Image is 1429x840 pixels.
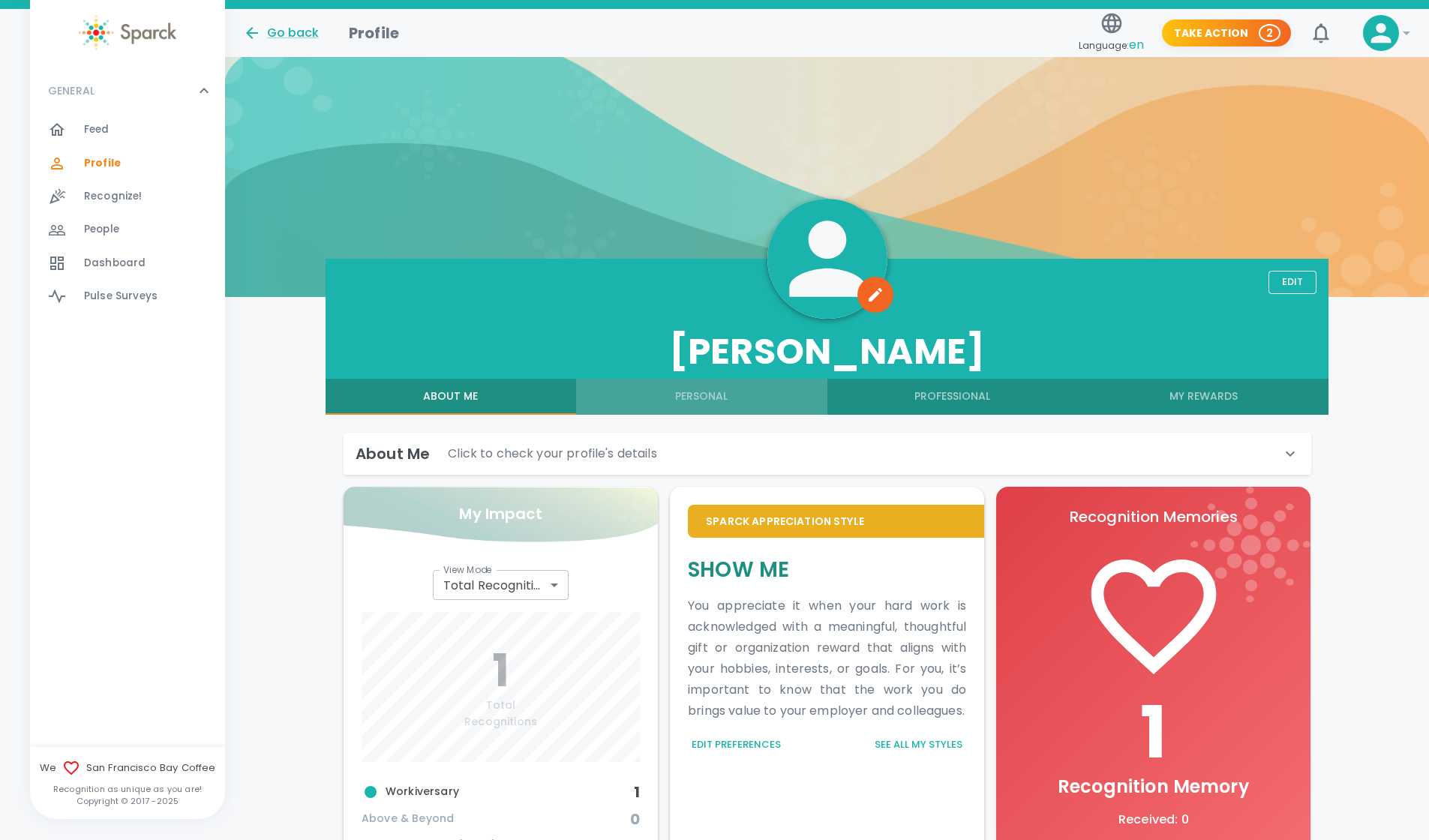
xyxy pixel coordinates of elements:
[634,780,640,804] h6: 1
[30,213,225,246] a: People
[326,379,576,415] button: About Me
[48,83,95,98] p: GENERAL
[871,733,966,757] button: See all my styles
[433,570,569,600] div: Total Recognitions
[1073,7,1150,60] button: Language:en
[84,289,158,304] span: Pulse Surveys
[30,759,225,777] span: We San Francisco Bay Coffee
[84,189,143,204] span: Recognize!
[448,445,657,463] p: Click to check your profile's details
[356,442,430,466] h6: About Me
[30,180,225,213] a: Recognize!
[688,556,966,583] h5: Show Me
[30,147,225,180] a: Profile
[1058,774,1250,799] span: Recognition Memory
[1268,271,1316,294] button: Edit
[84,256,146,271] span: Dashboard
[1078,379,1328,415] button: My Rewards
[1266,25,1273,40] p: 2
[1014,691,1292,775] h1: 1
[243,24,319,42] button: Go back
[706,514,966,529] p: Sparck Appreciation Style
[1014,505,1292,529] p: Recognition Memories
[362,811,630,827] span: Above & Beyond
[1162,19,1291,47] button: Take Action 2
[459,502,542,526] p: My Impact
[84,122,110,137] span: Feed
[344,433,1311,475] div: About MeClick to check your profile's details
[30,68,225,113] div: GENERAL
[827,379,1078,415] button: Professional
[326,379,1329,415] div: full width tabs
[30,795,225,807] p: Copyright © 2017 - 2025
[84,222,119,237] span: People
[30,15,225,50] a: Sparck logo
[1190,487,1310,602] img: logo
[576,379,827,415] button: Personal
[79,15,176,50] img: Sparck logo
[30,247,225,280] a: Dashboard
[688,733,785,757] button: Edit Preferences
[1129,36,1144,53] span: en
[84,156,121,171] span: Profile
[630,807,640,831] h6: 0
[30,113,225,146] a: Feed
[1079,35,1144,55] span: Language:
[1014,811,1292,829] p: Received : 0
[326,331,1329,373] h3: [PERSON_NAME]
[30,783,225,795] p: Recognition as unique as you are!
[688,595,966,721] p: You appreciate it when your hard work is acknowledged with a meaningful, thoughtful gift or organ...
[30,280,225,313] a: Pulse Surveys
[362,783,634,801] span: Workiversary
[349,21,399,45] h1: Profile
[443,563,492,576] label: View Mode
[30,113,225,319] div: GENERAL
